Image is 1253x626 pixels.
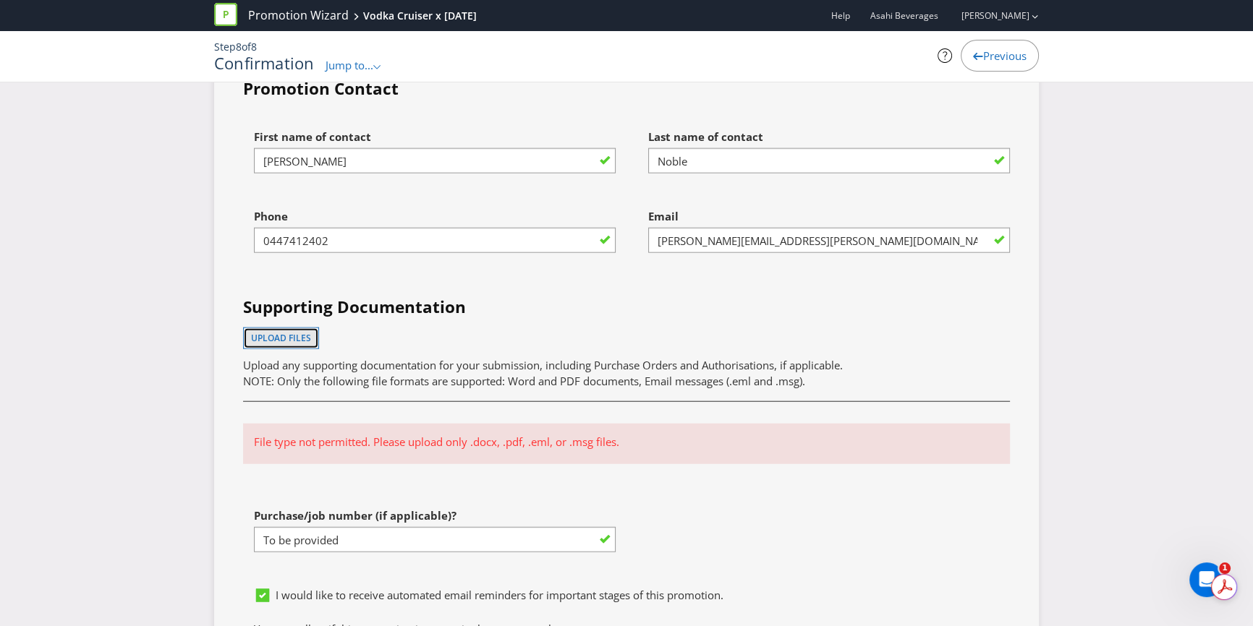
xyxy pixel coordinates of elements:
a: [PERSON_NAME] [947,9,1029,22]
span: Upload files [251,332,311,344]
span: Step [214,40,236,53]
span: Phone [254,209,288,223]
h4: Supporting Documentation [243,296,1010,319]
a: Promotion Wizard [248,7,349,24]
span: Jump to... [326,58,373,72]
span: First name of contact [254,129,371,144]
span: NOTE: Only the following file formats are supported: Word and PDF documents, Email messages (.eml... [243,374,805,388]
span: Last name of contact [648,129,763,144]
span: 8 [236,40,242,53]
span: Upload any supporting documentation for your submission, including Purchase Orders and Authorisat... [243,358,843,372]
span: 8 [251,40,257,53]
span: Email [648,209,679,223]
span: Asahi Beverages [870,9,938,22]
h1: Confirmation [214,54,315,72]
span: of [242,40,251,53]
span: I would like to receive automated email reminders for important stages of this promotion. [276,588,723,602]
span: Previous [983,48,1027,63]
a: Help [831,9,850,22]
button: Upload files [243,327,319,349]
span: 1 [1219,562,1231,574]
div: Vodka Cruiser x [DATE] [363,9,477,23]
iframe: Intercom live chat [1189,562,1224,597]
p: File type not permitted. Please upload only .docx, .pdf, .eml, or .msg files. [254,434,999,450]
span: Purchase/job number (if applicable)? [254,508,456,523]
